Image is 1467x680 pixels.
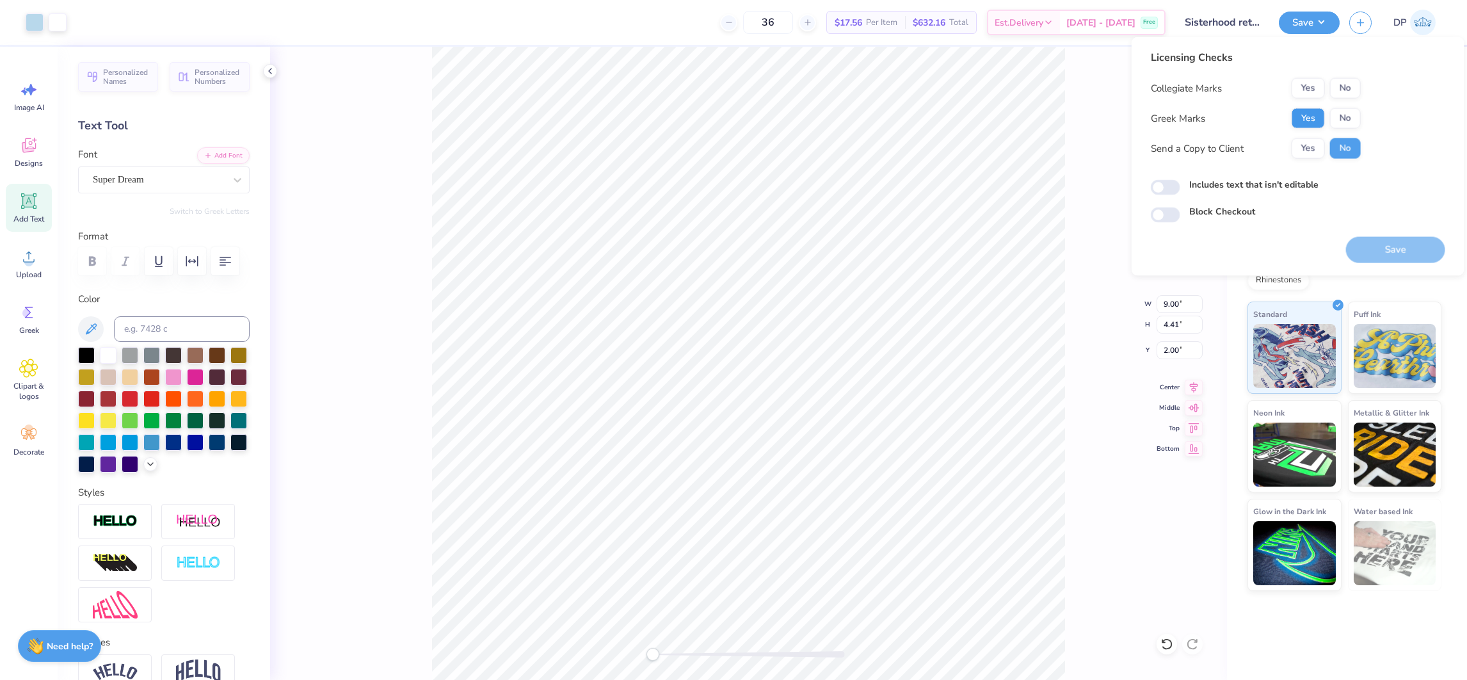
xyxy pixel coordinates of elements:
button: Switch to Greek Letters [170,206,250,216]
div: Licensing Checks [1151,50,1361,65]
span: Est. Delivery [995,16,1043,29]
span: Metallic & Glitter Ink [1354,406,1429,419]
span: [DATE] - [DATE] [1066,16,1135,29]
span: Personalized Names [103,68,150,86]
span: Free [1143,18,1155,27]
label: Font [78,147,97,162]
img: Neon Ink [1253,423,1336,487]
div: Collegiate Marks [1151,81,1222,95]
span: Greek [19,325,39,336]
span: Center [1157,382,1180,393]
div: Rhinestones [1247,271,1310,290]
img: 3D Illusion [93,553,138,574]
span: Add Text [13,214,44,224]
span: Middle [1157,403,1180,413]
a: DP [1388,10,1441,35]
img: Negative Space [176,556,221,571]
label: Includes text that isn't editable [1189,178,1319,191]
span: Standard [1253,307,1287,321]
span: Decorate [13,447,44,457]
img: Stroke [93,514,138,529]
input: Untitled Design [1175,10,1269,35]
button: Save [1279,12,1340,34]
div: Send a Copy to Client [1151,141,1244,156]
img: Darlene Padilla [1410,10,1436,35]
button: No [1330,138,1361,159]
span: $17.56 [835,16,862,29]
label: Styles [78,485,104,500]
span: Clipart & logos [8,381,50,401]
img: Glow in the Dark Ink [1253,521,1336,585]
img: Standard [1253,324,1336,388]
span: $632.16 [913,16,945,29]
span: Water based Ink [1354,505,1413,518]
button: Yes [1292,78,1325,99]
button: Add Font [197,147,250,164]
button: No [1330,108,1361,129]
span: Per Item [866,16,897,29]
button: Yes [1292,138,1325,159]
div: Greek Marks [1151,111,1205,125]
div: Accessibility label [646,648,659,661]
input: e.g. 7428 c [114,316,250,342]
button: Personalized Numbers [170,62,250,92]
img: Shadow [176,514,221,530]
img: Water based Ink [1354,521,1436,585]
span: DP [1393,15,1407,30]
span: Bottom [1157,444,1180,454]
button: No [1330,78,1361,99]
span: Glow in the Dark Ink [1253,505,1326,518]
img: Puff Ink [1354,324,1436,388]
div: Text Tool [78,117,250,134]
span: Personalized Numbers [195,68,242,86]
label: Format [78,229,250,244]
button: Personalized Names [78,62,158,92]
img: Metallic & Glitter Ink [1354,423,1436,487]
strong: Need help? [47,640,93,652]
label: Color [78,292,250,307]
span: Puff Ink [1354,307,1381,321]
button: Yes [1292,108,1325,129]
span: Upload [16,270,42,280]
label: Block Checkout [1189,205,1255,218]
span: Designs [15,158,43,168]
span: Neon Ink [1253,406,1285,419]
img: Free Distort [93,591,138,619]
span: Image AI [14,102,44,113]
span: Top [1157,423,1180,433]
input: – – [743,11,793,34]
span: Total [949,16,968,29]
